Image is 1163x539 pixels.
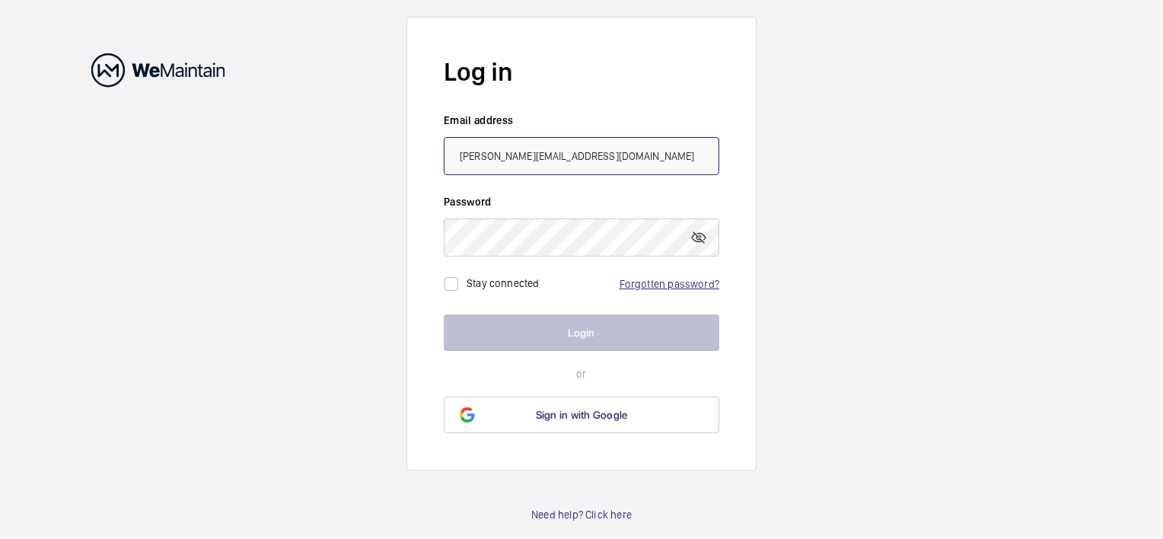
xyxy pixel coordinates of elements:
[444,137,719,175] input: Your email address
[467,277,540,289] label: Stay connected
[444,54,719,90] h2: Log in
[444,194,719,209] label: Password
[531,507,632,522] a: Need help? Click here
[444,314,719,351] button: Login
[536,409,628,421] span: Sign in with Google
[444,113,719,128] label: Email address
[620,278,719,290] a: Forgotten password?
[444,366,719,381] p: or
